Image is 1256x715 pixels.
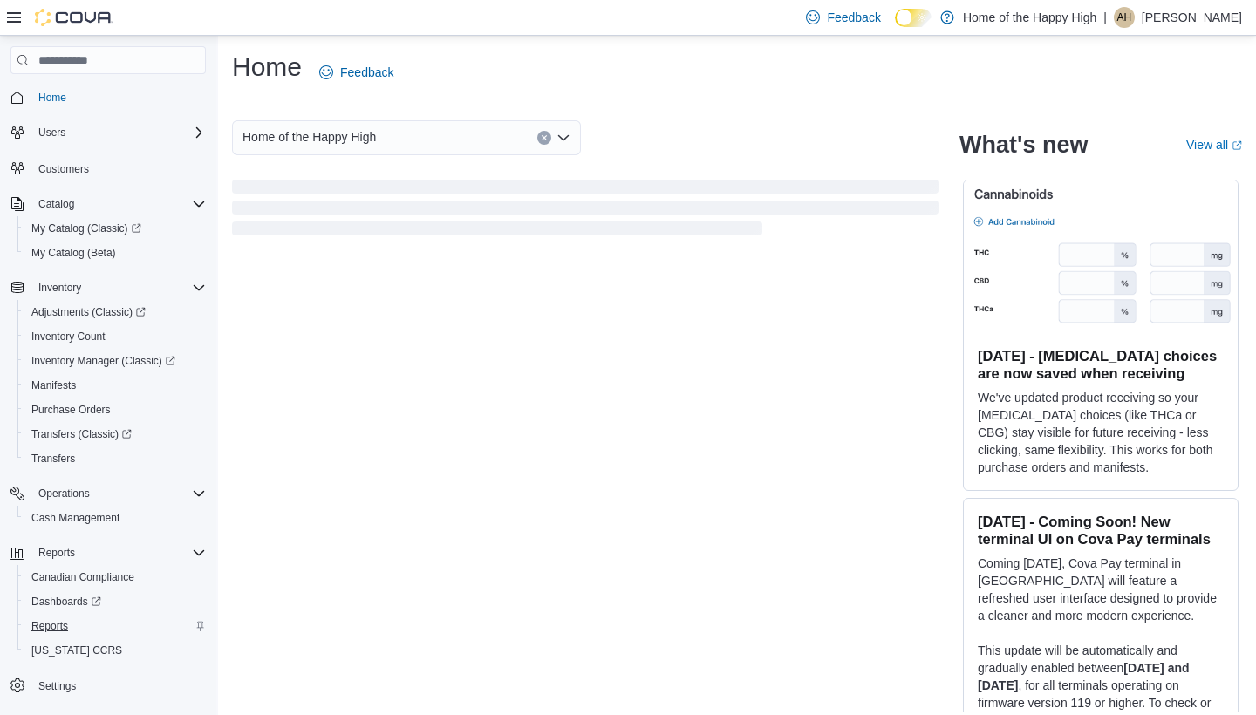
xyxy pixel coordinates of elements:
a: Dashboards [17,589,213,614]
span: My Catalog (Beta) [24,242,206,263]
span: Dashboards [31,595,101,609]
span: Transfers (Classic) [24,424,206,445]
span: Inventory Manager (Classic) [24,351,206,371]
button: Operations [3,481,213,506]
button: Catalog [31,194,81,214]
span: Catalog [38,197,74,211]
span: Transfers [31,452,75,466]
span: Users [31,122,206,143]
span: Inventory Count [31,330,106,344]
span: AH [1117,7,1132,28]
button: Users [3,120,213,145]
span: Feedback [340,64,393,81]
button: My Catalog (Beta) [17,241,213,265]
button: Catalog [3,192,213,216]
a: Transfers (Classic) [17,422,213,446]
button: Inventory [3,276,213,300]
span: Feedback [827,9,880,26]
span: Home [38,91,66,105]
span: [US_STATE] CCRS [31,643,122,657]
span: Purchase Orders [31,403,111,417]
a: Inventory Manager (Classic) [24,351,182,371]
button: Inventory Count [17,324,213,349]
span: Users [38,126,65,140]
button: Canadian Compliance [17,565,213,589]
span: Adjustments (Classic) [31,305,146,319]
a: Transfers (Classic) [24,424,139,445]
a: Purchase Orders [24,399,118,420]
span: Reports [31,542,206,563]
span: Operations [31,483,206,504]
button: Clear input [537,131,551,145]
button: [US_STATE] CCRS [17,638,213,663]
span: Washington CCRS [24,640,206,661]
button: Transfers [17,446,213,471]
button: Home [3,85,213,110]
span: Settings [31,675,206,697]
span: Customers [31,157,206,179]
span: Catalog [31,194,206,214]
a: My Catalog (Beta) [24,242,123,263]
a: Customers [31,159,96,180]
a: [US_STATE] CCRS [24,640,129,661]
span: Transfers [24,448,206,469]
p: [PERSON_NAME] [1142,7,1242,28]
button: Users [31,122,72,143]
a: Feedback [312,55,400,90]
a: Home [31,87,73,108]
span: Cash Management [24,507,206,528]
span: Operations [38,487,90,500]
a: Manifests [24,375,83,396]
button: Open list of options [556,131,570,145]
a: Inventory Count [24,326,113,347]
span: My Catalog (Classic) [24,218,206,239]
p: Coming [DATE], Cova Pay terminal in [GEOGRAPHIC_DATA] will feature a refreshed user interface des... [978,555,1224,624]
a: Reports [24,616,75,637]
input: Dark Mode [895,9,932,27]
span: Inventory [38,281,81,295]
span: Canadian Compliance [24,567,206,588]
button: Reports [31,542,82,563]
h3: [DATE] - Coming Soon! New terminal UI on Cova Pay terminals [978,513,1224,548]
a: Inventory Manager (Classic) [17,349,213,373]
a: Adjustments (Classic) [24,302,153,323]
span: Manifests [24,375,206,396]
span: Dashboards [24,591,206,612]
svg: External link [1232,140,1242,151]
button: Reports [3,541,213,565]
span: Transfers (Classic) [31,427,132,441]
span: Reports [24,616,206,637]
span: Reports [38,546,75,560]
a: Canadian Compliance [24,567,141,588]
span: Cash Management [31,511,119,525]
span: Inventory [31,277,206,298]
span: Inventory Manager (Classic) [31,354,175,368]
span: Settings [38,679,76,693]
button: Operations [31,483,97,504]
a: Dashboards [24,591,108,612]
button: Cash Management [17,506,213,530]
img: Cova [35,9,113,26]
a: Cash Management [24,507,126,528]
span: Adjustments (Classic) [24,302,206,323]
p: Home of the Happy High [963,7,1096,28]
a: My Catalog (Classic) [24,218,148,239]
span: My Catalog (Classic) [31,221,141,235]
span: Home [31,86,206,108]
h2: What's new [959,131,1088,159]
button: Customers [3,155,213,180]
nav: Complex example [10,78,206,714]
span: Inventory Count [24,326,206,347]
a: My Catalog (Classic) [17,216,213,241]
button: Purchase Orders [17,398,213,422]
span: Purchase Orders [24,399,206,420]
h3: [DATE] - [MEDICAL_DATA] choices are now saved when receiving [978,347,1224,382]
a: Transfers [24,448,82,469]
span: Home of the Happy High [242,126,376,147]
span: Reports [31,619,68,633]
button: Manifests [17,373,213,398]
span: Customers [38,162,89,176]
div: Alissa Henderson [1114,7,1135,28]
button: Inventory [31,277,88,298]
